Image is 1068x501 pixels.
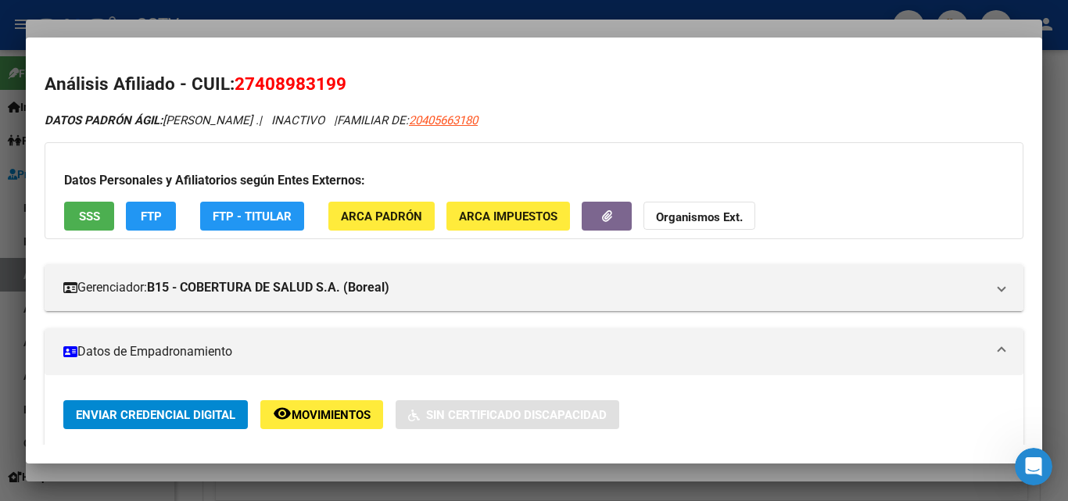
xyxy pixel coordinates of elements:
span: FTP [141,209,162,224]
button: ARCA Padrón [328,202,435,231]
mat-icon: remove_red_eye [273,404,292,423]
button: FTP - Titular [200,202,304,231]
i: | INACTIVO | [45,113,478,127]
button: Sin Certificado Discapacidad [396,400,619,429]
mat-expansion-panel-header: Gerenciador:B15 - COBERTURA DE SALUD S.A. (Boreal) [45,264,1023,311]
button: ARCA Impuestos [446,202,570,231]
iframe: Intercom live chat [1015,448,1052,485]
span: [PERSON_NAME] . [45,113,259,127]
span: Movimientos [292,408,371,422]
h2: Análisis Afiliado - CUIL: [45,71,1023,98]
span: Sin Certificado Discapacidad [426,408,607,422]
mat-expansion-panel-header: Datos de Empadronamiento [45,328,1023,375]
span: ARCA Impuestos [459,209,557,224]
span: 20405663180 [409,113,478,127]
strong: Organismos Ext. [656,210,743,224]
button: Organismos Ext. [643,202,755,231]
span: SSS [79,209,100,224]
strong: B15 - COBERTURA DE SALUD S.A. (Boreal) [147,278,389,297]
span: 27408983199 [235,73,346,94]
button: Enviar Credencial Digital [63,400,248,429]
span: FTP - Titular [213,209,292,224]
button: Movimientos [260,400,383,429]
button: FTP [126,202,176,231]
h3: Datos Personales y Afiliatorios según Entes Externos: [64,171,1004,190]
span: ARCA Padrón [341,209,422,224]
span: Enviar Credencial Digital [76,408,235,422]
button: SSS [64,202,114,231]
strong: DATOS PADRÓN ÁGIL: [45,113,163,127]
mat-panel-title: Gerenciador: [63,278,986,297]
mat-panel-title: Datos de Empadronamiento [63,342,986,361]
span: FAMILIAR DE: [337,113,478,127]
